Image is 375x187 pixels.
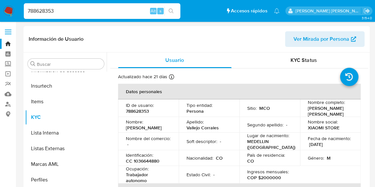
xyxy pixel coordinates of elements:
p: Tipo entidad : [187,102,213,108]
span: Alt [151,8,156,14]
p: Nombre completo : [308,99,345,105]
span: Accesos rápidos [231,7,267,14]
p: Ingresos mensuales : [247,169,289,175]
p: Nombre del comercio : [126,136,171,141]
p: MEDELLIN ([GEOGRAPHIC_DATA]) [247,138,295,150]
p: Persona [187,108,204,114]
p: - [286,122,287,128]
p: [PERSON_NAME] [126,125,162,131]
button: Insurtech [25,78,107,94]
span: KYC Status [291,56,317,64]
button: Ver Mirada por Persona [285,31,365,47]
p: Trabajador autonomo [126,172,168,183]
a: Notificaciones [274,8,279,14]
p: 788628353 [126,108,149,114]
p: - [220,138,221,144]
input: Buscar [37,61,101,67]
p: [DATE] [309,141,323,147]
p: Sitio : [247,105,257,111]
p: [PERSON_NAME] [PERSON_NAME] [308,105,350,117]
p: Apellido : [187,119,204,125]
button: Lista Interna [25,125,107,141]
p: Nacionalidad : [187,155,213,161]
p: leonardo.alvarezortiz@mercadolibre.com.co [295,8,361,14]
button: Listas Externas [25,141,107,156]
button: Items [25,94,107,109]
h1: Información de Usuario [29,36,83,42]
p: País de residencia : [247,152,285,158]
th: Datos personales [118,84,361,99]
button: search-icon [164,7,178,16]
p: ID de usuario : [126,102,154,108]
input: Buscar usuario o caso... [24,7,180,15]
p: Vallejo Corrales [187,125,219,131]
p: Género : [308,155,324,161]
p: CO [247,158,254,164]
p: - [213,172,215,178]
p: Nombre : [126,119,143,125]
p: Fecha de nacimiento : [308,136,351,141]
p: Estado Civil : [187,172,211,178]
p: Lugar de nacimiento : [247,133,289,138]
p: Identificación : [126,152,153,158]
p: Actualizado hace 21 días [118,74,167,80]
span: Ver Mirada por Persona [293,31,349,47]
button: KYC [25,109,107,125]
p: CO [216,155,223,161]
span: s [159,8,161,14]
p: - [127,141,128,147]
p: XIAOMI STORE [308,125,339,131]
p: COP $2000000 [247,175,281,180]
button: Buscar [30,61,36,66]
p: Nombre social : [308,119,338,125]
p: Segundo apellido : [247,122,283,128]
p: M [327,155,331,161]
p: Ocupación : [126,166,149,172]
button: Marcas AML [25,156,107,172]
p: CC 1036644880 [126,158,159,164]
span: Usuario [165,56,184,64]
p: MCO [259,105,270,111]
a: Salir [363,7,370,14]
p: Soft descriptor : [187,138,217,144]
